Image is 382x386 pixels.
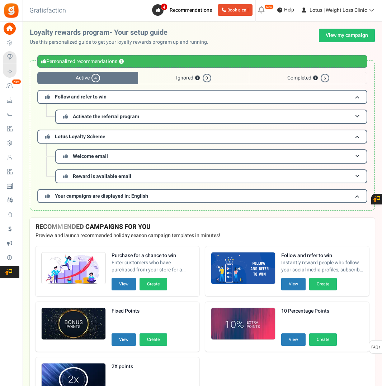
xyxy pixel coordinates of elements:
[119,59,124,64] button: ?
[218,4,253,16] a: Book a call
[73,113,139,120] span: Activate the referral program
[310,6,367,14] span: Lotus | Weight Loss Clinic
[321,74,329,82] span: 6
[36,223,369,231] h4: RECOMMENDED CAMPAIGNS FOR YOU
[170,6,212,14] span: Recommendations
[138,72,249,84] span: Ignored
[211,252,275,285] img: Recommended Campaigns
[264,4,274,9] em: New
[274,4,297,16] a: Help
[112,252,194,259] strong: Purchase for a chance to win
[203,74,211,82] span: 0
[249,72,367,84] span: Completed
[91,74,100,82] span: 4
[112,259,194,274] span: Enter customers who have purchased from your store for a chance to win. Increase sales and AOV.
[161,3,168,10] span: 4
[3,80,19,92] a: New
[55,133,105,140] span: Lotus Loyalty Scheme
[309,333,337,346] button: Create
[281,333,306,346] button: View
[195,76,200,81] button: ?
[313,76,318,81] button: ?
[112,278,136,290] button: View
[281,278,306,290] button: View
[42,252,105,285] img: Recommended Campaigns
[55,192,148,200] span: Your campaigns are displayed in: English
[281,308,337,315] strong: 10 Percentage Points
[30,39,214,46] p: Use this personalized guide to get your loyalty rewards program up and running.
[371,341,381,354] span: FAQs
[73,153,108,160] span: Welcome email
[140,278,167,290] button: Create
[112,363,167,370] strong: 2X points
[73,173,131,180] span: Reward is available email
[152,4,215,16] a: 4 Recommendations
[309,278,337,290] button: Create
[42,308,105,340] img: Recommended Campaigns
[112,308,167,315] strong: Fixed Points
[3,3,19,19] img: Gratisfaction
[319,29,375,42] a: View my campaign
[140,333,167,346] button: Create
[37,72,138,84] span: Active
[12,79,21,84] em: New
[281,252,363,259] strong: Follow and refer to win
[211,308,275,340] img: Recommended Campaigns
[282,6,294,14] span: Help
[112,333,136,346] button: View
[281,259,363,274] span: Instantly reward people who follow your social media profiles, subscribe to your newsletters and ...
[37,55,367,68] div: Personalized recommendations
[36,232,369,239] p: Preview and launch recommended holiday season campaign templates in minutes!
[30,29,214,37] h2: Loyalty rewards program- Your setup guide
[22,4,74,18] h3: Gratisfaction
[55,93,107,101] span: Follow and refer to win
